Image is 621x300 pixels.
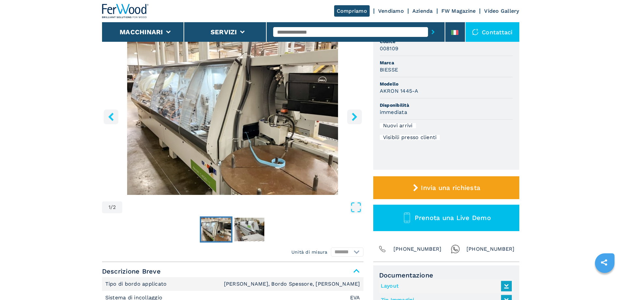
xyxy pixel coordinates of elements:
img: Bordatrice Singola BIESSE AKRON 1445-A [102,37,363,195]
button: Prenota una Live Demo [373,205,519,231]
img: Contattaci [472,29,479,35]
span: 1 [109,205,111,210]
img: Ferwood [102,4,149,18]
a: Layout [381,281,509,292]
button: right-button [347,109,362,124]
a: Compriamo [334,5,370,17]
div: Go to Slide 1 [102,37,363,195]
span: 2 [113,205,116,210]
iframe: Chat [593,271,616,295]
button: Invia una richiesta [373,176,519,199]
button: left-button [104,109,118,124]
h3: BIESSE [380,66,398,73]
h3: 008109 [380,45,399,52]
button: Go to Slide 1 [200,216,232,243]
a: Video Gallery [484,8,519,14]
img: fe3a55208332f74fd40103bf5797c77b [201,218,231,241]
p: Tipo di bordo applicato [105,280,169,288]
div: Nuovi arrivi [380,123,416,128]
div: Contattaci [466,22,519,42]
span: / [111,205,113,210]
span: Invia una richiesta [421,184,480,192]
a: FW Magazine [441,8,476,14]
img: 0bd99b8023f8159df376db4da12b966d [234,218,264,241]
button: submit-button [428,24,438,39]
span: [PHONE_NUMBER] [466,245,515,254]
em: Unità di misura [291,249,328,255]
span: Modello [380,81,513,87]
h3: AKRON 1445-A [380,87,419,95]
a: Azienda [412,8,433,14]
img: Phone [378,245,387,254]
span: Descrizione Breve [102,265,363,277]
a: Vendiamo [378,8,404,14]
button: Macchinari [120,28,163,36]
h3: immediata [380,108,407,116]
nav: Thumbnail Navigation [102,216,363,243]
span: Prenota una Live Demo [415,214,491,222]
div: Visibili presso clienti [380,135,440,140]
span: [PHONE_NUMBER] [393,245,442,254]
button: Servizi [211,28,237,36]
button: Open Fullscreen [124,201,362,213]
img: Whatsapp [451,245,460,254]
span: Disponibilità [380,102,513,108]
a: sharethis [596,254,612,271]
em: [PERSON_NAME], Bordo Spessore, [PERSON_NAME] [224,281,360,287]
span: Marca [380,59,513,66]
button: Go to Slide 2 [233,216,266,243]
span: Documentazione [379,271,513,279]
